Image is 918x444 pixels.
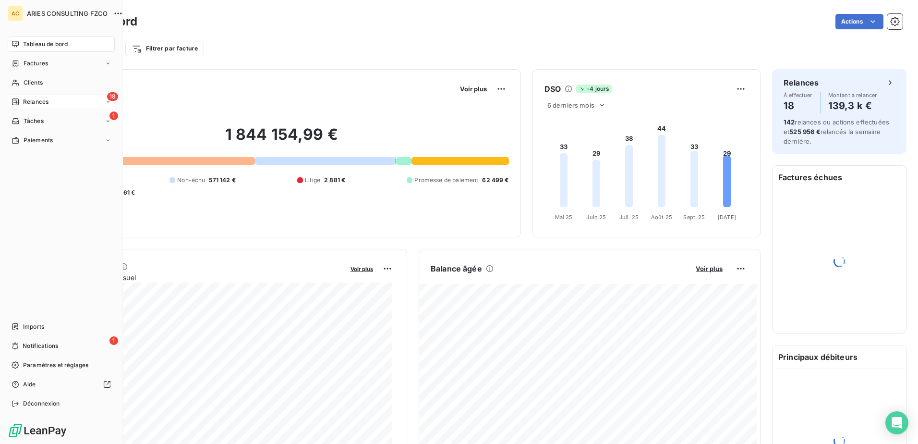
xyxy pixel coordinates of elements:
span: 62 499 € [482,176,508,185]
h2: 1 844 154,99 € [54,125,509,154]
span: Montant à relancer [828,92,877,98]
span: Clients [24,78,43,87]
tspan: Juin 25 [586,214,606,221]
h4: 139,3 k € [828,98,877,113]
h6: DSO [544,83,561,95]
h6: Relances [784,77,819,88]
span: 571 142 € [209,176,235,185]
span: Déconnexion [23,399,60,408]
span: Notifications [23,342,58,350]
span: -4 jours [576,85,612,93]
span: 1 [109,336,118,345]
span: Factures [24,59,48,68]
span: Non-échu [177,176,205,185]
button: Filtrer par facture [125,41,204,56]
h6: Factures échues [773,166,906,189]
span: 1 [109,111,118,120]
button: Voir plus [693,264,725,273]
span: Voir plus [460,85,487,93]
span: 525 956 € [789,128,820,136]
span: 2 881 € [324,176,345,185]
h6: Principaux débiteurs [773,345,906,369]
span: Relances [23,98,48,106]
span: Paiements [24,136,53,145]
span: Paramètres et réglages [23,361,88,370]
tspan: Sept. 25 [683,214,705,221]
span: Tableau de bord [23,40,68,49]
tspan: [DATE] [718,214,736,221]
span: Imports [23,322,44,331]
div: Open Intercom Messenger [885,411,908,434]
span: ARIES CONSULTING FZCO [27,10,108,17]
button: Voir plus [348,264,376,273]
img: Logo LeanPay [8,423,67,438]
tspan: Juil. 25 [619,214,639,221]
span: Chiffre d'affaires mensuel [54,272,344,283]
span: Litige [305,176,320,185]
span: Voir plus [350,266,373,272]
tspan: Mai 25 [555,214,572,221]
button: Voir plus [457,85,490,93]
tspan: Août 25 [651,214,672,221]
h4: 18 [784,98,812,113]
span: relances ou actions effectuées et relancés la semaine dernière. [784,118,889,145]
span: Promesse de paiement [414,176,478,185]
span: Aide [23,380,36,389]
span: Voir plus [696,265,723,272]
span: À effectuer [784,92,812,98]
h6: Balance âgée [431,263,482,274]
span: 6 derniers mois [547,101,594,109]
span: 142 [784,118,795,126]
span: 18 [107,92,118,101]
div: AC [8,6,23,21]
span: Tâches [24,117,44,125]
a: Aide [8,377,115,392]
button: Actions [835,14,883,29]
